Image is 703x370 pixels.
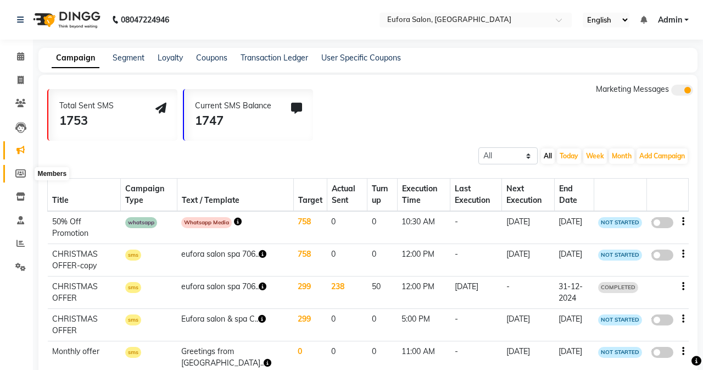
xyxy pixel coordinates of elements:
label: false [651,314,673,325]
td: 0 [367,211,397,244]
a: Loyalty [158,53,183,63]
b: 08047224946 [121,4,169,35]
td: CHRISTMAS OFFER-copy [48,244,121,277]
span: Admin [658,14,682,26]
div: Members [35,167,69,180]
td: [DATE] [554,211,594,244]
div: Current SMS Balance [195,100,271,112]
label: false [651,217,673,228]
th: Target [293,179,327,212]
span: COMPLETED [598,282,638,293]
td: 12:00 PM [397,277,450,309]
td: 0 [367,244,397,277]
img: logo [28,4,103,35]
a: Coupons [196,53,227,63]
td: [DATE] [502,244,554,277]
span: whatsapp [125,217,157,228]
span: sms [125,347,141,358]
th: End Date [554,179,594,212]
td: [DATE] [554,309,594,341]
button: Add Campaign [637,148,688,164]
td: 299 [293,277,327,309]
td: Eufora salon & spa C.. [177,309,293,341]
button: All [541,148,555,164]
td: 5:00 PM [397,309,450,341]
label: false [651,250,673,261]
button: Month [609,148,634,164]
div: Total Sent SMS [59,100,114,112]
td: 758 [293,244,327,277]
td: 12:00 PM [397,244,450,277]
button: Week [583,148,607,164]
span: NOT STARTED [598,250,642,261]
span: sms [125,250,141,261]
span: NOT STARTED [598,314,642,325]
td: 10:30 AM [397,211,450,244]
td: CHRISTMAS OFFER [48,309,121,341]
td: 0 [327,309,367,341]
td: 31-12-2024 [554,277,594,309]
th: Next Execution [502,179,554,212]
td: eufora salon spa 706.. [177,244,293,277]
td: - [450,211,502,244]
label: false [651,347,673,358]
td: [DATE] [554,244,594,277]
span: NOT STARTED [598,347,642,358]
th: Campaign Type [121,179,177,212]
th: Execution Time [397,179,450,212]
th: Last Execution [450,179,502,212]
a: User Specific Coupons [321,53,401,63]
td: - [450,244,502,277]
span: sms [125,282,141,293]
td: 238 [327,277,367,309]
td: CHRISTMAS OFFER [48,277,121,309]
td: - [502,277,554,309]
td: - [450,309,502,341]
span: NOT STARTED [598,217,642,228]
td: 50 [367,277,397,309]
button: Today [557,148,581,164]
th: Turn up [367,179,397,212]
div: 1753 [59,112,114,130]
a: Transaction Ledger [241,53,308,63]
th: Text / Template [177,179,293,212]
td: 50% Off Promotion [48,211,121,244]
td: eufora salon spa 706.. [177,277,293,309]
div: 1747 [195,112,271,130]
td: [DATE] [502,211,554,244]
a: Segment [113,53,144,63]
td: 0 [327,211,367,244]
span: Whatsapp Media [181,217,232,228]
span: sms [125,314,141,325]
a: Campaign [52,48,99,68]
td: 0 [327,244,367,277]
td: 0 [367,309,397,341]
th: Title [48,179,121,212]
td: 299 [293,309,327,341]
td: [DATE] [502,309,554,341]
span: Marketing Messages [596,84,669,94]
td: [DATE] [450,277,502,309]
th: Actual Sent [327,179,367,212]
td: 758 [293,211,327,244]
